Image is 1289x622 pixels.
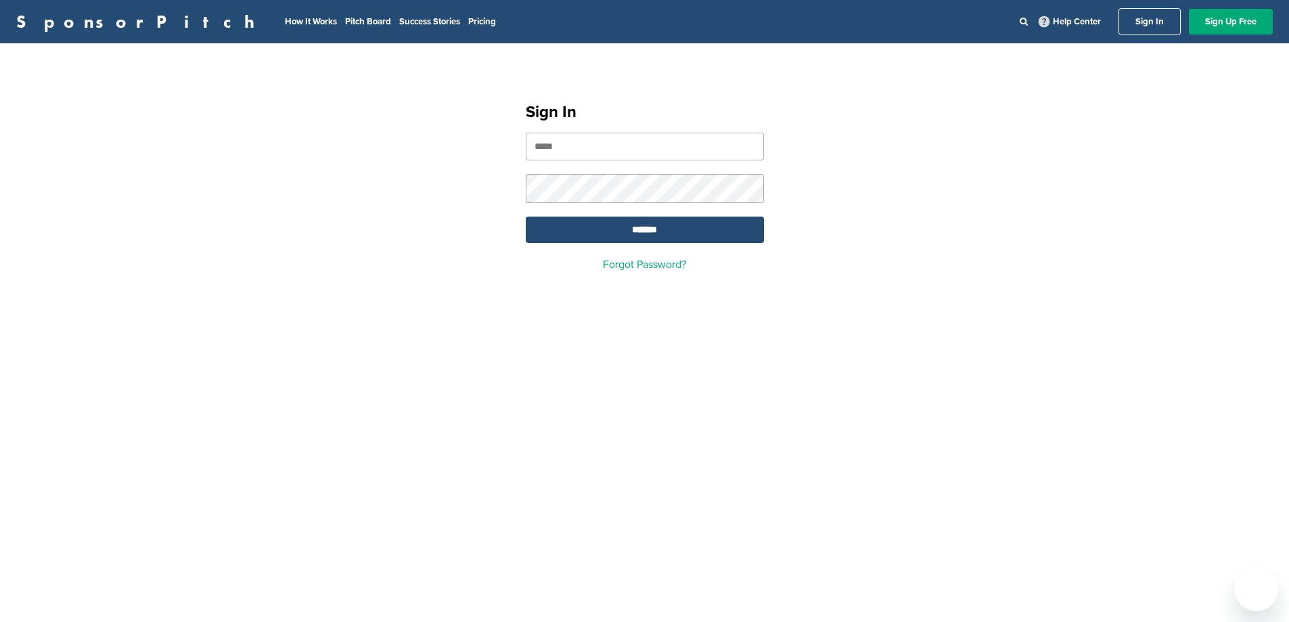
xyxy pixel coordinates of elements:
a: How It Works [285,16,337,27]
a: SponsorPitch [16,13,263,30]
a: Success Stories [399,16,460,27]
a: Sign Up Free [1189,9,1273,35]
a: Forgot Password? [603,258,686,271]
iframe: Button to launch messaging window [1235,568,1278,611]
a: Sign In [1118,8,1181,35]
h1: Sign In [526,100,764,125]
a: Pricing [468,16,496,27]
a: Pitch Board [345,16,391,27]
a: Help Center [1036,14,1104,30]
